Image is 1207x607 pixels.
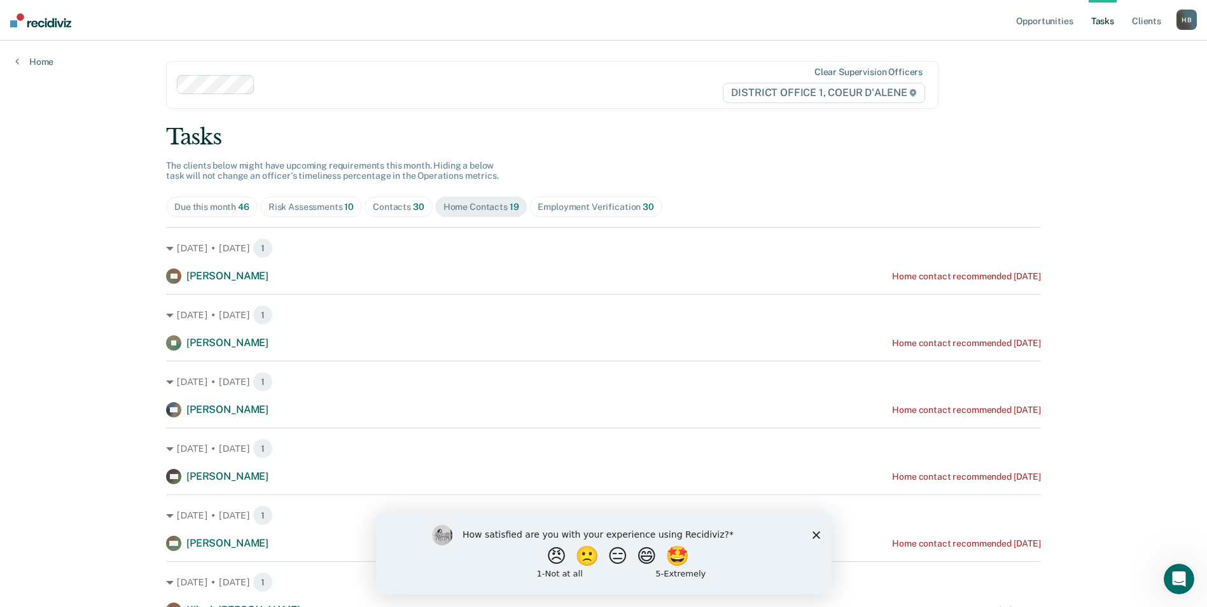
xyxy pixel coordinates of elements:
[892,338,1041,349] div: Home contact recommended [DATE]
[166,124,1041,150] div: Tasks
[892,471,1041,482] div: Home contact recommended [DATE]
[413,202,424,212] span: 30
[373,202,424,213] div: Contacts
[643,202,654,212] span: 30
[269,202,354,213] div: Risk Assessments
[510,202,519,212] span: 19
[166,438,1041,459] div: [DATE] • [DATE] 1
[10,13,71,27] img: Recidiviz
[443,202,519,213] div: Home Contacts
[174,202,249,213] div: Due this month
[166,572,1041,592] div: [DATE] • [DATE] 1
[186,470,269,482] span: [PERSON_NAME]
[814,67,923,78] div: Clear supervision officers
[1176,10,1197,30] div: H B
[1164,564,1194,594] iframe: Intercom live chat
[723,83,925,103] span: DISTRICT OFFICE 1, COEUR D'ALENE
[166,505,1041,526] div: [DATE] • [DATE] 1
[344,202,354,212] span: 10
[253,305,273,325] span: 1
[186,270,269,282] span: [PERSON_NAME]
[892,538,1041,549] div: Home contact recommended [DATE]
[253,372,273,392] span: 1
[892,405,1041,415] div: Home contact recommended [DATE]
[166,305,1041,325] div: [DATE] • [DATE] 1
[253,238,273,258] span: 1
[166,160,499,181] span: The clients below might have upcoming requirements this month. Hiding a below task will not chang...
[253,572,273,592] span: 1
[15,56,53,67] a: Home
[186,403,269,415] span: [PERSON_NAME]
[186,337,269,349] span: [PERSON_NAME]
[538,202,653,213] div: Employment Verification
[376,512,832,594] iframe: Survey by Kim from Recidiviz
[238,202,249,212] span: 46
[1176,10,1197,30] button: HB
[166,372,1041,392] div: [DATE] • [DATE] 1
[253,438,273,459] span: 1
[892,271,1041,282] div: Home contact recommended [DATE]
[186,537,269,549] span: [PERSON_NAME]
[166,238,1041,258] div: [DATE] • [DATE] 1
[253,505,273,526] span: 1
